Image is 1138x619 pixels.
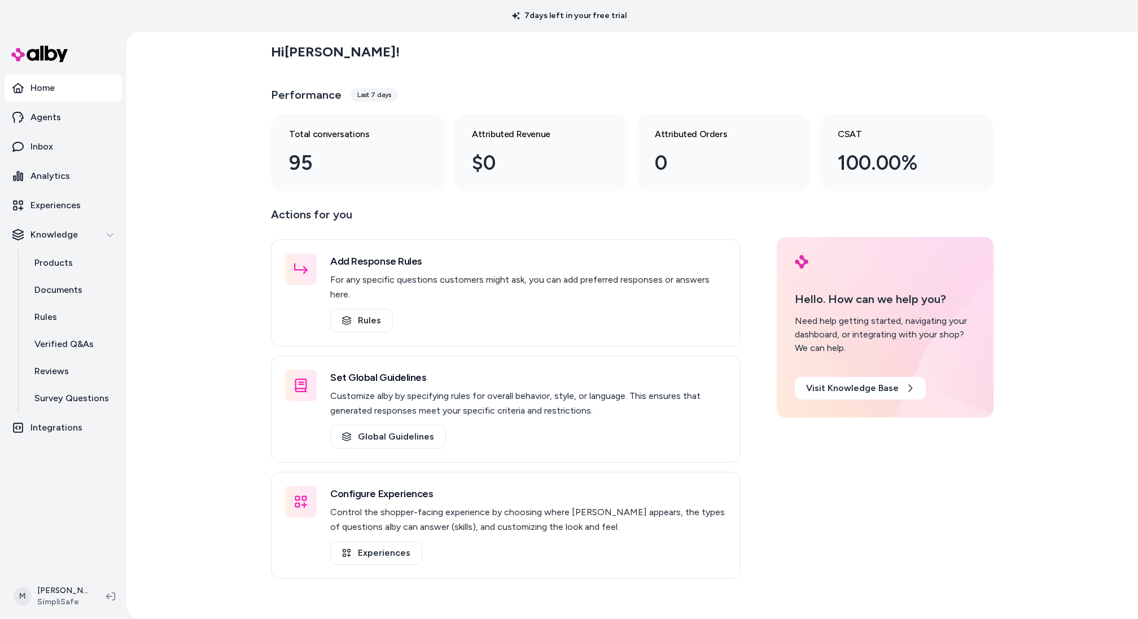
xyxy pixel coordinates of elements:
a: Home [5,74,122,102]
h3: Set Global Guidelines [330,370,726,385]
h3: Attributed Orders [655,128,774,141]
p: Customize alby by specifying rules for overall behavior, style, or language. This ensures that ge... [330,389,726,418]
p: Analytics [30,169,70,183]
p: Products [34,256,73,270]
div: $0 [472,148,592,178]
a: Integrations [5,414,122,441]
a: Experiences [330,541,422,565]
span: M [14,587,32,605]
a: Analytics [5,163,122,190]
h2: Hi [PERSON_NAME] ! [271,43,400,60]
p: Survey Questions [34,392,109,405]
div: 0 [655,148,774,178]
button: Knowledge [5,221,122,248]
p: Rules [34,310,57,324]
a: Rules [23,304,122,331]
p: Experiences [30,199,81,212]
p: Control the shopper-facing experience by choosing where [PERSON_NAME] appears, the types of quest... [330,505,726,534]
img: alby Logo [795,255,808,269]
p: Actions for you [271,205,741,232]
span: SimpliSafe [37,596,88,608]
p: Inbox [30,140,53,153]
button: M[PERSON_NAME]SimpliSafe [7,578,97,614]
a: Visit Knowledge Base [795,377,926,400]
a: CSAT 100.00% [820,114,993,192]
p: [PERSON_NAME] [37,585,88,596]
div: Need help getting started, navigating your dashboard, or integrating with your shop? We can help. [795,314,975,355]
a: Products [23,249,122,276]
h3: Attributed Revenue [472,128,592,141]
a: Documents [23,276,122,304]
a: Agents [5,104,122,131]
p: 7 days left in your free trial [505,10,633,21]
div: 100.00% [838,148,957,178]
p: Verified Q&As [34,337,94,351]
p: Agents [30,111,61,124]
div: 95 [289,148,409,178]
h3: Add Response Rules [330,253,726,269]
p: Reviews [34,365,69,378]
a: Total conversations 95 [271,114,445,192]
p: Documents [34,283,82,297]
h3: CSAT [838,128,957,141]
p: Hello. How can we help you? [795,291,975,308]
a: Rules [330,309,393,332]
img: alby Logo [11,46,68,62]
a: Reviews [23,358,122,385]
a: Attributed Revenue $0 [454,114,628,192]
h3: Performance [271,87,342,103]
p: Home [30,81,55,95]
a: Global Guidelines [330,425,446,449]
div: Last 7 days [351,88,398,102]
a: Verified Q&As [23,331,122,358]
a: Inbox [5,133,122,160]
p: Knowledge [30,228,78,242]
h3: Total conversations [289,128,409,141]
p: For any specific questions customers might ask, you can add preferred responses or answers here. [330,273,726,302]
a: Survey Questions [23,385,122,412]
a: Attributed Orders 0 [637,114,811,192]
h3: Configure Experiences [330,486,726,502]
p: Integrations [30,421,82,434]
a: Experiences [5,192,122,219]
